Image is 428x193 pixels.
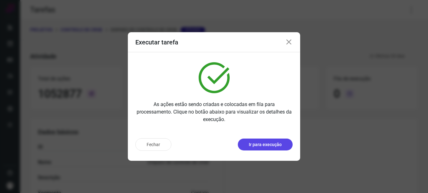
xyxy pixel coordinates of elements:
[135,38,178,46] h3: Executar tarefa
[238,139,293,150] button: Ir para execução
[135,138,171,151] button: Fechar
[249,141,282,148] p: Ir para execução
[199,62,230,93] img: verified.svg
[135,101,293,123] p: As ações estão sendo criadas e colocadas em fila para processamento. Clique no botão abaixo para ...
